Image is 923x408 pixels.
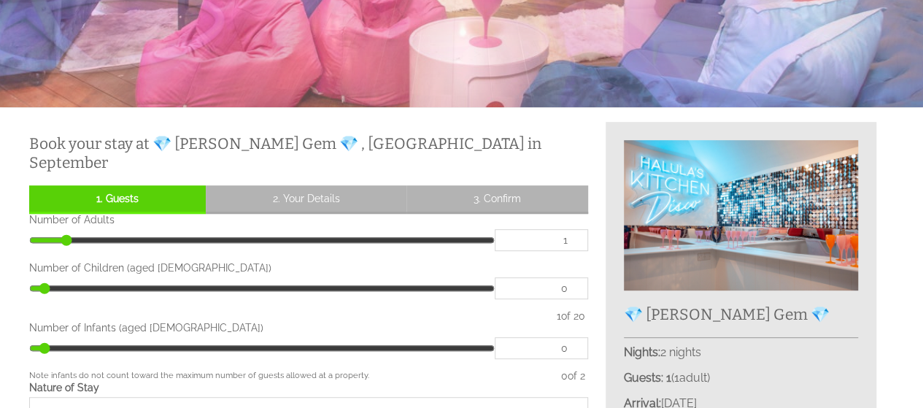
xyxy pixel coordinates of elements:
[624,345,660,359] strong: Nights:
[674,371,679,385] span: 1
[29,322,588,334] label: Number of Infants (aged [DEMOGRAPHIC_DATA])
[624,140,858,290] img: An image of '💎 Halula Gem 💎 '
[666,371,710,385] span: ( )
[29,382,588,393] label: Nature of Stay
[29,185,206,212] a: 1. Guests
[666,371,671,385] strong: 1
[406,185,588,212] a: 3. Confirm
[557,310,561,322] span: 1
[29,370,558,382] small: Note infants do not count toward the maximum number of guests allowed at a property.
[558,370,588,382] div: of 2
[29,214,588,226] label: Number of Adults
[29,262,588,274] label: Number of Children (aged [DEMOGRAPHIC_DATA])
[561,370,568,382] span: 0
[674,371,707,385] span: adult
[624,305,858,324] h2: 💎 [PERSON_NAME] Gem 💎
[554,310,588,322] div: of 20
[206,185,407,212] a: 2. Your Details
[624,345,858,359] p: 2 nights
[624,371,663,385] strong: Guests:
[29,134,588,172] h2: Book your stay at 💎 [PERSON_NAME] Gem 💎 , [GEOGRAPHIC_DATA] in September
